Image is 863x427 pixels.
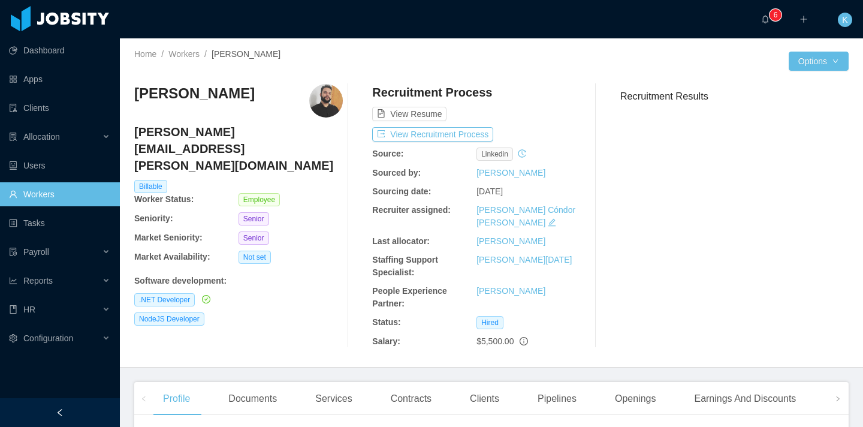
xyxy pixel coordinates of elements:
[518,149,526,158] i: icon: history
[476,286,545,296] a: [PERSON_NAME]
[204,49,207,59] span: /
[9,96,110,120] a: icon: auditClients
[9,305,17,314] i: icon: book
[239,231,269,245] span: Senior
[605,382,666,416] div: Openings
[23,333,73,343] span: Configuration
[306,382,361,416] div: Services
[239,193,280,206] span: Employee
[528,382,586,416] div: Pipelines
[134,293,195,306] span: .NET Developer
[372,317,400,327] b: Status:
[774,9,778,21] p: 6
[168,49,200,59] a: Workers
[789,52,849,71] button: Optionsicon: down
[23,276,53,285] span: Reports
[134,213,173,223] b: Seniority:
[212,49,280,59] span: [PERSON_NAME]
[134,312,204,326] span: NodeJS Developer
[219,382,286,416] div: Documents
[141,396,147,402] i: icon: left
[161,49,164,59] span: /
[9,133,17,141] i: icon: solution
[23,247,49,257] span: Payroll
[372,236,430,246] b: Last allocator:
[134,124,343,174] h4: [PERSON_NAME][EMAIL_ADDRESS][PERSON_NAME][DOMAIN_NAME]
[476,205,575,227] a: [PERSON_NAME] Cóndor [PERSON_NAME]
[239,212,269,225] span: Senior
[239,251,271,264] span: Not set
[476,236,545,246] a: [PERSON_NAME]
[372,336,400,346] b: Salary:
[476,148,513,161] span: linkedin
[761,15,770,23] i: icon: bell
[770,9,781,21] sup: 6
[9,276,17,285] i: icon: line-chart
[23,305,35,314] span: HR
[200,294,210,304] a: icon: check-circle
[134,194,194,204] b: Worker Status:
[134,233,203,242] b: Market Seniority:
[548,218,556,227] i: icon: edit
[372,286,447,308] b: People Experience Partner:
[460,382,509,416] div: Clients
[134,252,210,261] b: Market Availability:
[372,149,403,158] b: Source:
[309,84,343,118] img: 600dccff-0a1d-4a74-a9cb-2e4e2dbfb66b_68a73144253ed-400w.png
[476,336,514,346] span: $5,500.00
[134,276,227,285] b: Software development :
[372,168,421,178] b: Sourced by:
[381,382,441,416] div: Contracts
[372,205,451,215] b: Recruiter assigned:
[372,107,446,121] button: icon: file-textView Resume
[372,187,431,196] b: Sourcing date:
[799,15,808,23] i: icon: plus
[835,396,841,402] i: icon: right
[372,109,446,119] a: icon: file-textView Resume
[372,255,438,277] b: Staffing Support Specialist:
[620,89,849,104] h3: Recruitment Results
[9,334,17,342] i: icon: setting
[9,67,110,91] a: icon: appstoreApps
[476,168,545,178] a: [PERSON_NAME]
[9,248,17,256] i: icon: file-protect
[372,127,493,142] button: icon: exportView Recruitment Process
[520,337,528,345] span: info-circle
[476,255,572,264] a: [PERSON_NAME][DATE]
[476,187,503,196] span: [DATE]
[9,211,110,235] a: icon: profileTasks
[684,382,805,416] div: Earnings And Discounts
[134,49,156,59] a: Home
[134,84,255,103] h3: [PERSON_NAME]
[476,316,503,329] span: Hired
[153,382,200,416] div: Profile
[9,38,110,62] a: icon: pie-chartDashboard
[134,180,167,193] span: Billable
[372,130,493,139] a: icon: exportView Recruitment Process
[202,295,210,303] i: icon: check-circle
[842,13,847,27] span: K
[9,154,110,178] a: icon: robotUsers
[23,132,60,142] span: Allocation
[9,182,110,206] a: icon: userWorkers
